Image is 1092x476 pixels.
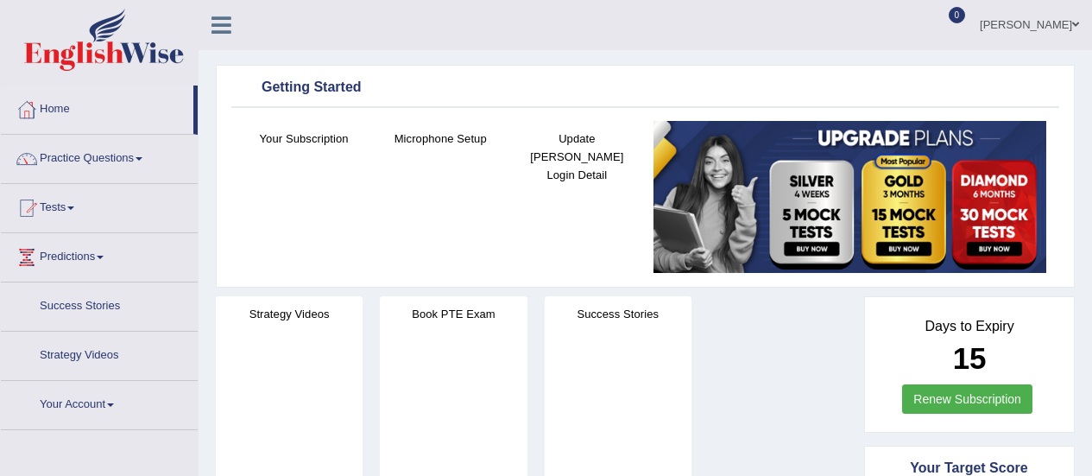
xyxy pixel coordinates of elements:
[1,282,198,326] a: Success Stories
[884,319,1055,334] h4: Days to Expiry
[1,86,193,129] a: Home
[1,135,198,178] a: Practice Questions
[949,7,966,23] span: 0
[381,130,500,148] h4: Microphone Setup
[953,341,987,375] b: 15
[902,384,1032,414] a: Renew Subscription
[517,130,636,184] h4: Update [PERSON_NAME] Login Detail
[1,184,198,227] a: Tests
[1,332,198,375] a: Strategy Videos
[1,381,198,424] a: Your Account
[1,233,198,276] a: Predictions
[216,305,363,323] h4: Strategy Videos
[244,130,363,148] h4: Your Subscription
[545,305,691,323] h4: Success Stories
[653,121,1046,273] img: small5.jpg
[380,305,527,323] h4: Book PTE Exam
[236,75,1055,101] div: Getting Started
